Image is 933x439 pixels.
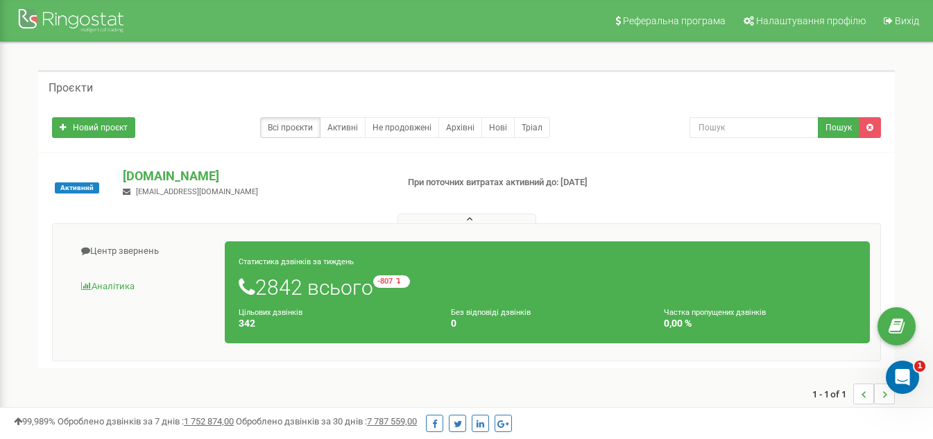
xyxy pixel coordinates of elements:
span: Налаштування профілю [756,15,866,26]
span: Реферальна програма [623,15,726,26]
small: Без відповіді дзвінків [451,308,531,317]
a: Тріал [514,117,550,138]
a: Новий проєкт [52,117,135,138]
a: Архівні [438,117,482,138]
h4: 0 [451,318,643,329]
u: 7 787 559,00 [367,416,417,427]
u: 1 752 874,00 [184,416,234,427]
small: -807 [373,275,410,288]
h5: Проєкти [49,82,93,94]
h1: 2842 всього [239,275,856,299]
nav: ... [812,370,895,418]
iframe: Intercom live chat [886,361,919,394]
small: Цільових дзвінків [239,308,302,317]
span: Активний [55,182,99,193]
span: 99,989% [14,416,55,427]
a: Нові [481,117,515,138]
a: Активні [320,117,366,138]
a: Центр звернень [63,234,225,268]
input: Пошук [690,117,819,138]
h4: 342 [239,318,431,329]
span: Оброблено дзвінків за 30 днів : [236,416,417,427]
span: [EMAIL_ADDRESS][DOMAIN_NAME] [136,187,258,196]
span: Оброблено дзвінків за 7 днів : [58,416,234,427]
p: [DOMAIN_NAME] [123,167,385,185]
span: 1 - 1 of 1 [812,384,853,404]
a: Аналiтика [63,270,225,304]
span: Вихід [895,15,919,26]
span: 1 [914,361,925,372]
p: При поточних витратах активний до: [DATE] [408,176,599,189]
small: Статистика дзвінків за тиждень [239,257,354,266]
button: Пошук [818,117,859,138]
a: Всі проєкти [260,117,320,138]
a: Не продовжені [365,117,439,138]
h4: 0,00 % [664,318,856,329]
small: Частка пропущених дзвінків [664,308,766,317]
